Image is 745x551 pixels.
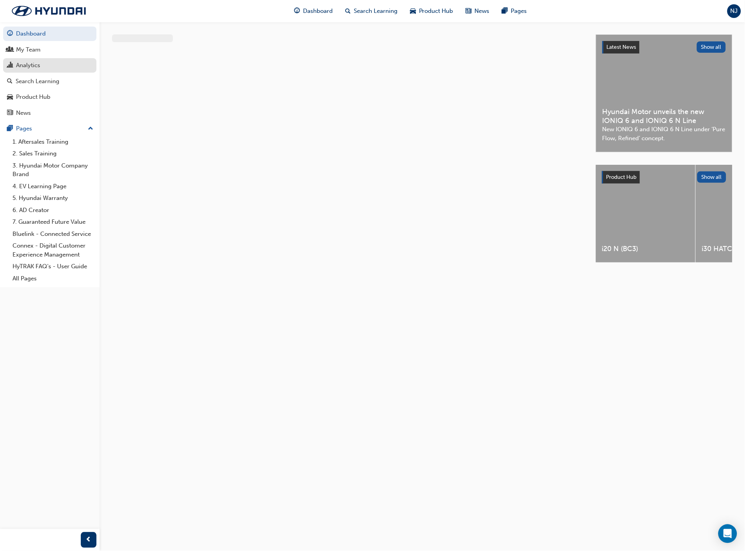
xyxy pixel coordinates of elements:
[16,124,32,133] div: Pages
[9,160,96,180] a: 3. Hyundai Motor Company Brand
[602,125,726,143] span: New IONIQ 6 and IONIQ 6 N Line under ‘Pure Flow, Refined’ concept.
[727,4,741,18] button: NJ
[294,6,300,16] span: guage-icon
[16,61,40,70] div: Analytics
[3,43,96,57] a: My Team
[9,273,96,285] a: All Pages
[419,7,453,16] span: Product Hub
[596,165,695,262] a: i20 N (BC3)
[7,94,13,101] span: car-icon
[3,121,96,136] button: Pages
[7,62,13,69] span: chart-icon
[86,535,92,545] span: prev-icon
[345,6,351,16] span: search-icon
[9,180,96,193] a: 4. EV Learning Page
[7,78,12,85] span: search-icon
[7,110,13,117] span: news-icon
[602,107,726,125] span: Hyundai Motor unveils the new IONIQ 6 and IONIQ 6 N Line
[602,244,689,253] span: i20 N (BC3)
[460,3,496,19] a: news-iconNews
[3,106,96,120] a: News
[602,41,726,53] a: Latest NewsShow all
[697,171,727,183] button: Show all
[288,3,339,19] a: guage-iconDashboard
[88,124,93,134] span: up-icon
[404,3,460,19] a: car-iconProduct Hub
[7,125,13,132] span: pages-icon
[602,171,726,184] a: Product HubShow all
[410,6,416,16] span: car-icon
[3,90,96,104] a: Product Hub
[731,7,738,16] span: NJ
[511,7,527,16] span: Pages
[3,58,96,73] a: Analytics
[3,74,96,89] a: Search Learning
[502,6,508,16] span: pages-icon
[718,524,737,543] div: Open Intercom Messenger
[9,192,96,204] a: 5. Hyundai Warranty
[3,27,96,41] a: Dashboard
[16,45,41,54] div: My Team
[9,240,96,260] a: Connex - Digital Customer Experience Management
[9,216,96,228] a: 7. Guaranteed Future Value
[4,3,94,19] img: Trak
[354,7,397,16] span: Search Learning
[16,109,31,118] div: News
[16,77,59,86] div: Search Learning
[496,3,533,19] a: pages-iconPages
[7,30,13,37] span: guage-icon
[475,7,490,16] span: News
[9,260,96,273] a: HyTRAK FAQ's - User Guide
[7,46,13,53] span: people-icon
[606,174,637,180] span: Product Hub
[16,93,50,102] div: Product Hub
[303,7,333,16] span: Dashboard
[596,34,733,152] a: Latest NewsShow allHyundai Motor unveils the new IONIQ 6 and IONIQ 6 N LineNew IONIQ 6 and IONIQ ...
[9,148,96,160] a: 2. Sales Training
[9,204,96,216] a: 6. AD Creator
[9,136,96,148] a: 1. Aftersales Training
[9,228,96,240] a: Bluelink - Connected Service
[3,25,96,121] button: DashboardMy TeamAnalyticsSearch LearningProduct HubNews
[466,6,472,16] span: news-icon
[697,41,726,53] button: Show all
[339,3,404,19] a: search-iconSearch Learning
[607,44,636,50] span: Latest News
